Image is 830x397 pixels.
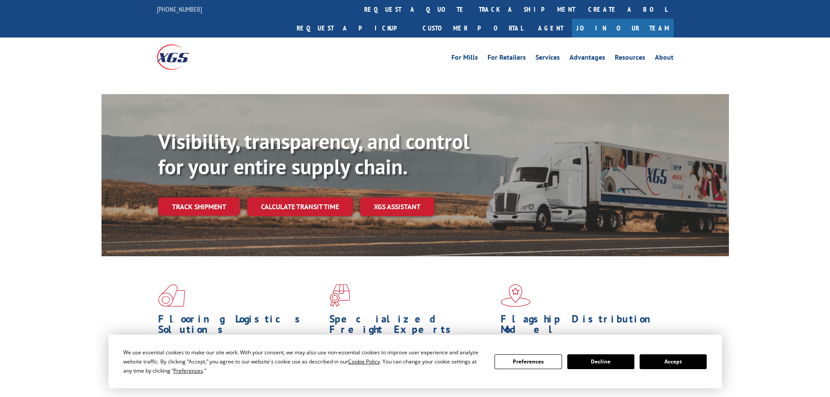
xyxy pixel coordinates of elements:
[123,348,484,375] div: We use essential cookies to make our site work. With your consent, we may also use non-essential ...
[348,358,380,365] span: Cookie Policy
[655,54,674,64] a: About
[329,314,494,339] h1: Specialized Freight Experts
[157,5,202,14] a: [PHONE_NUMBER]
[535,54,560,64] a: Services
[416,19,529,37] a: Customer Portal
[451,54,478,64] a: For Mills
[158,314,323,339] h1: Flooring Logistics Solutions
[501,284,531,307] img: xgs-icon-flagship-distribution-model-red
[529,19,572,37] a: Agent
[488,54,526,64] a: For Retailers
[247,197,353,216] a: Calculate transit time
[640,354,707,369] button: Accept
[615,54,645,64] a: Resources
[569,54,605,64] a: Advantages
[108,335,722,388] div: Cookie Consent Prompt
[495,354,562,369] button: Preferences
[158,128,469,180] b: Visibility, transparency, and control for your entire supply chain.
[572,19,674,37] a: Join Our Team
[567,354,634,369] button: Decline
[158,284,185,307] img: xgs-icon-total-supply-chain-intelligence-red
[290,19,416,37] a: Request a pickup
[360,197,434,216] a: XGS ASSISTANT
[173,367,203,374] span: Preferences
[501,314,665,339] h1: Flagship Distribution Model
[329,284,350,307] img: xgs-icon-focused-on-flooring-red
[158,197,240,216] a: Track shipment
